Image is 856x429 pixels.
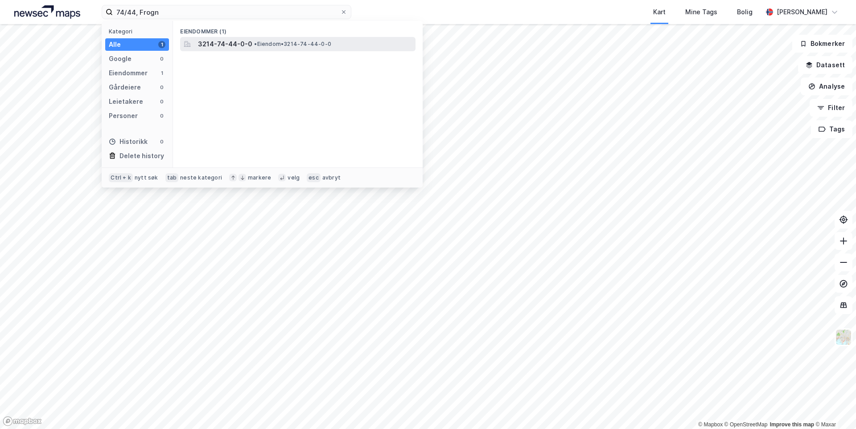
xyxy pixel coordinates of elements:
img: logo.a4113a55bc3d86da70a041830d287a7e.svg [14,5,80,19]
button: Datasett [798,56,852,74]
div: Leietakere [109,96,143,107]
div: 0 [158,55,165,62]
div: [PERSON_NAME] [777,7,827,17]
div: Ctrl + k [109,173,133,182]
span: • [254,41,257,47]
div: 0 [158,138,165,145]
div: 0 [158,98,165,105]
div: nytt søk [135,174,158,181]
button: Filter [810,99,852,117]
span: 3214-74-44-0-0 [198,39,252,49]
div: avbryt [322,174,341,181]
a: Mapbox homepage [3,416,42,426]
div: Personer [109,110,138,121]
div: tab [165,173,179,182]
div: 0 [158,112,165,119]
a: OpenStreetMap [724,421,768,428]
input: Søk på adresse, matrikkel, gårdeiere, leietakere eller personer [113,5,340,19]
div: Kart [653,7,666,17]
div: Kategori [109,28,169,35]
a: Mapbox [698,421,723,428]
div: 1 [158,69,165,77]
button: Analyse [801,78,852,95]
div: markere [248,174,271,181]
a: Improve this map [770,421,814,428]
div: Eiendommer (1) [173,21,423,37]
div: neste kategori [180,174,222,181]
div: Eiendommer [109,68,148,78]
span: Eiendom • 3214-74-44-0-0 [254,41,331,48]
img: Z [835,329,852,346]
div: Bolig [737,7,753,17]
button: Bokmerker [792,35,852,53]
iframe: Chat Widget [811,386,856,429]
div: velg [288,174,300,181]
div: Gårdeiere [109,82,141,93]
div: esc [307,173,321,182]
div: Delete history [119,151,164,161]
div: Historikk [109,136,148,147]
div: Mine Tags [685,7,717,17]
div: Google [109,53,132,64]
div: 1 [158,41,165,48]
div: Kontrollprogram for chat [811,386,856,429]
div: Alle [109,39,121,50]
div: 0 [158,84,165,91]
button: Tags [811,120,852,138]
